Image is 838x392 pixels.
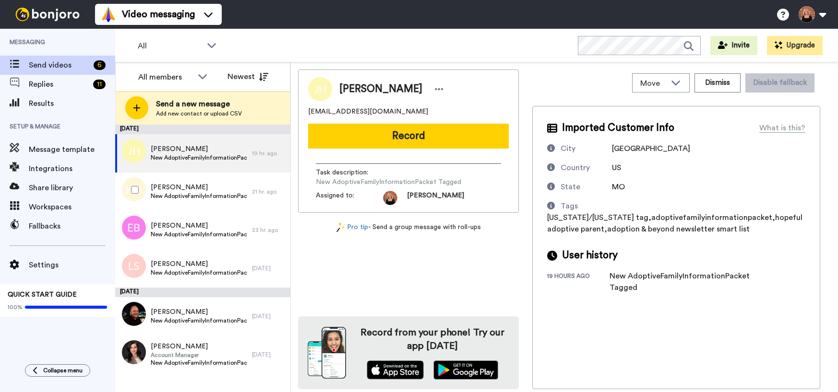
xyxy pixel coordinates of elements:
div: All members [138,71,193,83]
span: New AdoptiveFamilyInformationPacket Tagged [151,231,247,238]
span: 100% [8,303,23,311]
div: [DATE] [252,265,286,272]
button: Newest [220,67,275,86]
h4: Record from your phone! Try our app [DATE] [356,326,509,353]
div: 21 hr. ago [252,188,286,196]
a: Pro tip [336,222,368,232]
span: [US_STATE]/[US_STATE] tag,adoptivefamilyinformationpacket,hopeful adoptive parent,adoption & beyo... [547,214,802,233]
img: 45850806-1066-4633-b14c-c5135c68a2e2.jpg [122,302,146,326]
div: State [561,181,580,193]
span: [GEOGRAPHIC_DATA] [612,145,690,152]
div: [DATE] [115,288,290,297]
span: Video messaging [122,8,195,21]
span: Replies [29,79,89,90]
div: - Send a group message with roll-ups [298,222,519,232]
span: User history [562,248,618,263]
span: Send a new message [156,98,242,110]
img: 6d5417bf-f592-4657-af2a-7b79f646091a.jpg [122,340,146,364]
span: Task description : [316,168,383,177]
span: Results [29,98,115,109]
img: appstore [367,360,424,380]
span: Move [640,78,666,89]
span: [PERSON_NAME] [151,342,247,351]
span: [PERSON_NAME] [151,221,247,231]
span: Fallbacks [29,220,115,232]
button: Disable fallback [745,73,814,92]
span: [PERSON_NAME] [407,191,464,205]
span: Imported Customer Info [562,121,674,135]
img: jh.png [122,139,146,163]
span: Assigned to: [316,191,383,205]
div: 23 hr. ago [252,226,286,234]
div: [DATE] [115,125,290,134]
img: vm-color.svg [101,7,116,22]
span: Collapse menu [43,367,83,374]
button: Record [308,124,509,149]
img: 6ccd836c-b7c5-4d2c-a823-b2b2399f2d6c-1746485891.jpg [383,191,397,205]
div: City [561,143,575,154]
div: 19 hours ago [547,272,610,293]
span: US [612,164,621,172]
div: What is this? [759,122,805,134]
div: Tags [561,200,578,212]
span: [PERSON_NAME] [151,183,247,192]
div: New AdoptiveFamilyInformationPacket Tagged [610,270,763,293]
span: New AdoptiveFamilyInformationPacket Tagged [151,317,247,324]
span: Send videos [29,59,90,71]
span: Workspaces [29,201,115,213]
span: Account Manager [151,351,247,359]
span: New AdoptiveFamilyInformationPacket Tagged [151,154,247,161]
img: Image of Justina Hargrave [308,77,332,101]
button: Upgrade [767,36,823,55]
span: Settings [29,259,115,271]
button: Dismiss [694,73,741,92]
span: New AdoptiveFamilyInformationPacket Tagged [151,359,247,367]
div: 6 [94,60,106,70]
span: Integrations [29,163,115,174]
span: New AdoptiveFamilyInformationPacket Tagged [151,269,247,277]
span: MO [612,183,625,191]
img: ls.png [122,254,146,278]
div: 19 hr. ago [252,150,286,157]
div: 11 [93,80,106,89]
span: All [138,40,202,52]
button: Invite [710,36,757,55]
span: QUICK START GUIDE [8,291,77,298]
span: Message template [29,144,115,155]
button: Collapse menu [25,364,90,377]
div: Country [561,162,590,173]
div: [DATE] [252,351,286,358]
img: bj-logo-header-white.svg [12,8,84,21]
img: magic-wand.svg [336,222,345,232]
img: eb.png [122,216,146,240]
span: New AdoptiveFamilyInformationPacket Tagged [316,177,461,187]
span: Share library [29,182,115,194]
img: download [308,327,346,379]
span: Add new contact or upload CSV [156,110,242,117]
img: playstore [433,360,498,380]
span: [PERSON_NAME] [339,82,422,96]
span: New AdoptiveFamilyInformationPacket Tagged [151,192,247,200]
div: [DATE] [252,312,286,320]
span: [PERSON_NAME] [151,259,247,269]
span: [PERSON_NAME] [151,307,247,317]
span: [PERSON_NAME] [151,144,247,154]
span: [EMAIL_ADDRESS][DOMAIN_NAME] [308,107,428,116]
